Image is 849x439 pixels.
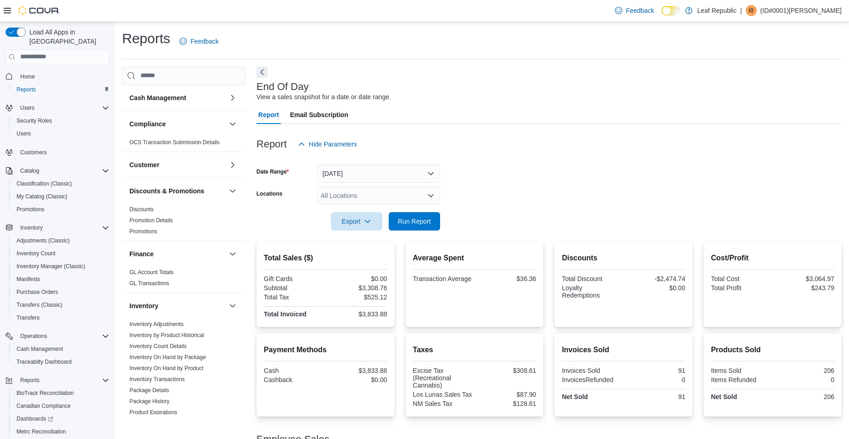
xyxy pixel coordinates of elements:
[740,5,742,16] p: |
[17,146,109,158] span: Customers
[9,177,113,190] button: Classification (Classic)
[9,273,113,286] button: Manifests
[13,115,56,126] a: Security Roles
[13,274,44,285] a: Manifests
[13,204,109,215] span: Promotions
[626,275,685,282] div: -$2,474.74
[20,332,47,340] span: Operations
[17,375,43,386] button: Reports
[626,284,685,292] div: $0.00
[13,115,109,126] span: Security Roles
[264,284,324,292] div: Subtotal
[129,280,169,287] a: GL Transactions
[13,128,109,139] span: Users
[17,402,71,410] span: Canadian Compliance
[129,93,186,102] h3: Cash Management
[626,376,685,383] div: 0
[227,92,238,103] button: Cash Management
[26,28,109,46] span: Load All Apps in [GEOGRAPHIC_DATA]
[13,261,89,272] a: Inventory Manager (Classic)
[264,275,324,282] div: Gift Cards
[13,343,109,355] span: Cash Management
[13,388,109,399] span: BioTrack Reconciliation
[257,92,391,102] div: View a sales snapshot for a date or date range.
[17,222,46,233] button: Inventory
[17,358,72,366] span: Traceabilty Dashboard
[122,29,170,48] h1: Reports
[711,344,834,355] h2: Products Sold
[9,83,113,96] button: Reports
[129,343,187,350] span: Inventory Count Details
[257,81,309,92] h3: End Of Day
[626,393,685,400] div: 91
[13,191,71,202] a: My Catalog (Classic)
[711,376,771,383] div: Items Refunded
[9,203,113,216] button: Promotions
[697,5,737,16] p: Leaf Republic
[476,367,536,374] div: $308.61
[17,117,52,124] span: Security Roles
[13,312,109,323] span: Transfers
[122,137,246,152] div: Compliance
[13,400,109,411] span: Canadian Compliance
[129,321,184,328] span: Inventory Adjustments
[129,332,204,339] span: Inventory by Product Historical
[13,426,70,437] a: Metrc Reconciliation
[227,159,238,170] button: Customer
[129,354,206,360] a: Inventory On Hand by Package
[13,235,73,246] a: Adjustments (Classic)
[129,301,158,310] h3: Inventory
[413,275,473,282] div: Transaction Average
[9,311,113,324] button: Transfers
[2,221,113,234] button: Inventory
[20,149,47,156] span: Customers
[129,343,187,349] a: Inventory Count Details
[413,391,473,398] div: Los Lunas Sales Tax
[257,168,289,175] label: Date Range
[129,354,206,361] span: Inventory On Hand by Package
[122,204,246,241] div: Discounts & Promotions
[17,415,53,422] span: Dashboards
[327,310,387,318] div: $3,833.88
[264,293,324,301] div: Total Tax
[9,355,113,368] button: Traceabilty Dashboard
[13,178,109,189] span: Classification (Classic)
[129,139,220,146] a: OCS Transaction Submission Details
[257,190,283,197] label: Locations
[711,275,771,282] div: Total Cost
[760,5,842,16] p: (ID#0001)[PERSON_NAME]
[611,1,658,20] a: Feedback
[17,71,39,82] a: Home
[2,101,113,114] button: Users
[129,228,157,235] span: Promotions
[17,237,70,244] span: Adjustments (Classic)
[129,332,204,338] a: Inventory by Product Historical
[711,393,737,400] strong: Net Sold
[129,217,173,224] a: Promotion Details
[13,426,109,437] span: Metrc Reconciliation
[17,102,109,113] span: Users
[13,299,109,310] span: Transfers (Classic)
[711,284,771,292] div: Total Profit
[264,376,324,383] div: Cashback
[427,192,435,199] button: Open list of options
[9,190,113,203] button: My Catalog (Classic)
[661,6,681,16] input: Dark Mode
[9,247,113,260] button: Inventory Count
[13,248,109,259] span: Inventory Count
[9,298,113,311] button: Transfers (Classic)
[317,164,440,183] button: [DATE]
[309,140,357,149] span: Hide Parameters
[336,212,377,231] span: Export
[20,104,34,112] span: Users
[562,253,685,264] h2: Discounts
[13,84,39,95] a: Reports
[13,413,109,424] span: Dashboards
[9,343,113,355] button: Cash Management
[562,284,621,299] div: Loyalty Redemptions
[17,71,109,82] span: Home
[9,425,113,438] button: Metrc Reconciliation
[13,84,109,95] span: Reports
[129,409,177,416] a: Product Expirations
